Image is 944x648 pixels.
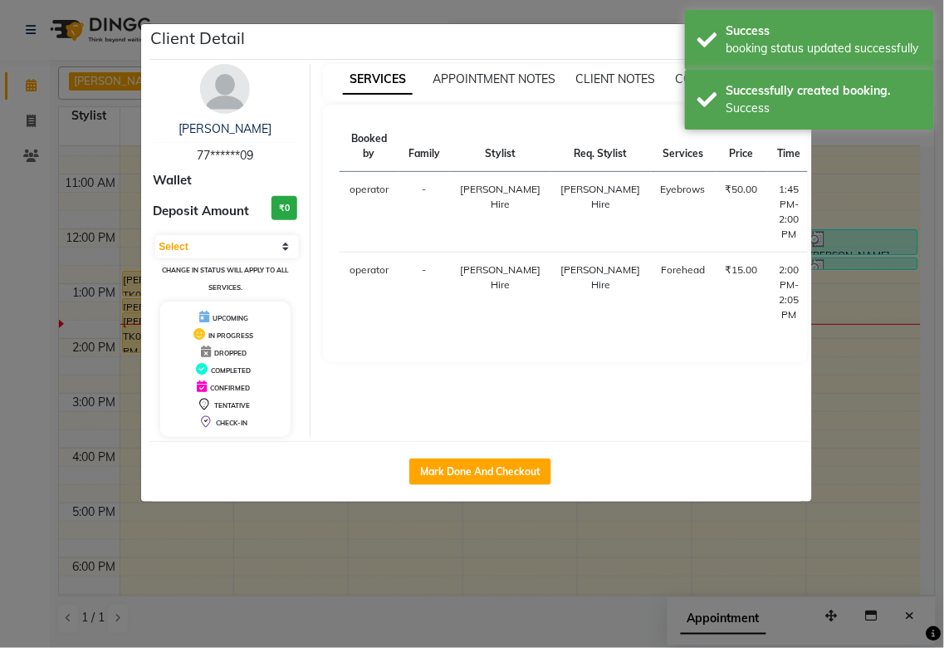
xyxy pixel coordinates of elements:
[399,121,450,172] th: Family
[340,172,399,253] td: operator
[343,65,413,95] span: SERVICES
[450,121,550,172] th: Stylist
[768,121,811,172] th: Time
[433,71,555,86] span: APPOINTMENT NOTES
[560,183,641,210] span: [PERSON_NAME] Hire
[340,253,399,333] td: operator
[661,263,706,277] div: Forehead
[213,314,248,322] span: UPCOMING
[211,366,251,375] span: COMPLETED
[726,100,922,117] div: Success
[399,172,450,253] td: -
[179,121,271,136] a: [PERSON_NAME]
[768,253,811,333] td: 2:00 PM-2:05 PM
[200,64,250,114] img: avatar
[340,121,399,172] th: Booked by
[716,121,768,172] th: Price
[726,22,922,40] div: Success
[726,263,758,277] div: ₹15.00
[409,459,551,485] button: Mark Done And Checkout
[208,331,253,340] span: IN PROGRESS
[460,263,540,291] span: [PERSON_NAME] Hire
[726,182,758,197] div: ₹50.00
[154,171,193,190] span: Wallet
[151,26,246,51] h5: Client Detail
[154,202,250,221] span: Deposit Amount
[560,263,641,291] span: [PERSON_NAME] Hire
[726,40,922,57] div: booking status updated successfully
[575,71,656,86] span: CLIENT NOTES
[214,349,247,357] span: DROPPED
[214,401,250,410] span: TENTATIVE
[550,121,651,172] th: Req. Stylist
[216,419,247,427] span: CHECK-IN
[676,71,762,86] span: CONSUMPTION
[651,121,716,172] th: Services
[162,266,288,292] small: Change in status will apply to all services.
[271,196,297,220] h3: ₹0
[460,183,540,210] span: [PERSON_NAME] Hire
[661,182,706,197] div: Eyebrows
[726,82,922,100] div: Successfully created booking.
[768,172,811,253] td: 1:45 PM-2:00 PM
[399,253,450,333] td: -
[210,384,250,392] span: CONFIRMED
